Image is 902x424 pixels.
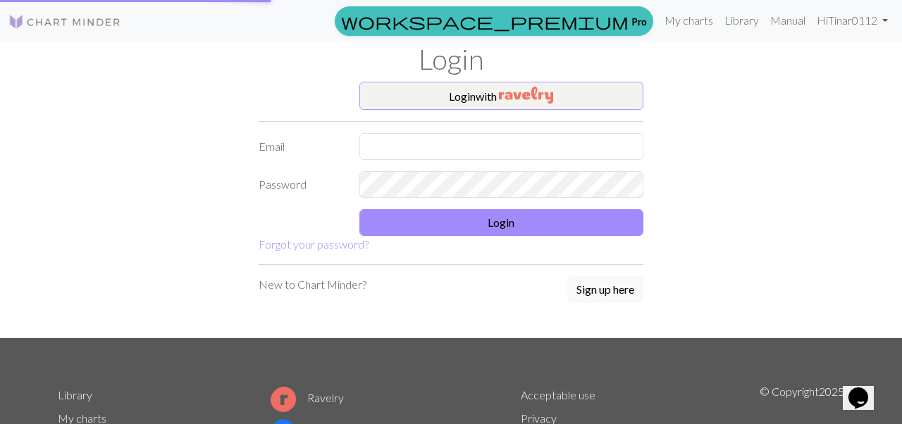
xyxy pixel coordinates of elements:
a: Forgot your password? [259,237,369,251]
button: Sign up here [567,276,643,303]
label: Email [250,133,351,160]
a: Acceptable use [521,388,595,401]
h1: Login [49,42,853,76]
a: Library [719,6,765,35]
p: New to Chart Minder? [259,276,366,293]
button: Login [359,209,644,236]
a: HiTinar0112 [811,6,894,35]
a: Manual [765,6,811,35]
img: Logo [8,13,121,30]
label: Password [250,171,351,198]
img: Ravelry [499,87,553,104]
a: My charts [659,6,719,35]
span: workspace_premium [341,11,629,31]
a: Sign up here [567,276,643,304]
button: Loginwith [359,82,644,110]
a: Library [58,388,92,401]
iframe: chat widget [843,368,888,410]
a: Pro [335,6,653,36]
a: Ravelry [271,391,344,404]
img: Ravelry logo [271,387,296,412]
